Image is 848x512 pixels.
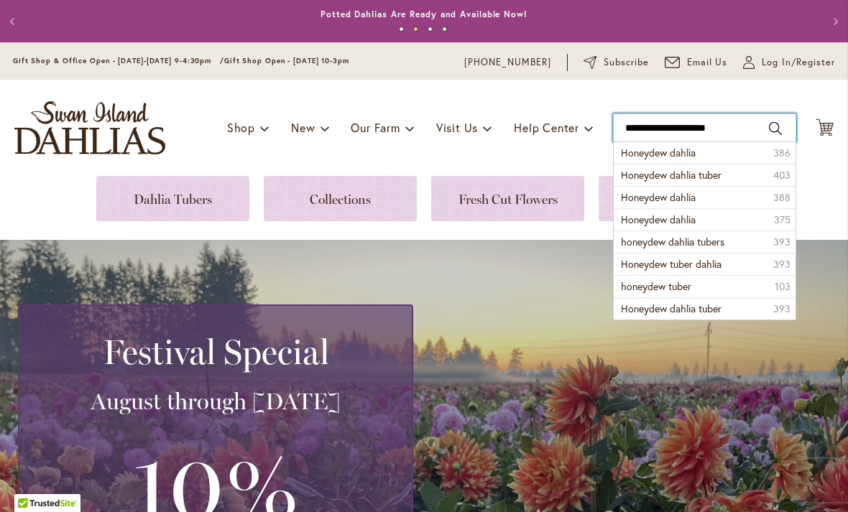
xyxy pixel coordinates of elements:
[773,168,791,182] span: 403
[14,101,165,154] a: store logo
[773,257,791,271] span: 393
[621,190,696,204] span: Honeydew dahlia
[224,56,349,65] span: Gift Shop Open - [DATE] 10-3pm
[621,257,722,271] span: Honeydew tuber dahlia
[687,55,728,70] span: Email Us
[399,27,404,32] button: 1 of 4
[775,279,791,294] span: 103
[621,168,722,182] span: Honeydew dahlia tuber
[621,302,722,315] span: Honeydew dahlia tuber
[773,235,791,249] span: 393
[584,55,649,70] a: Subscribe
[665,55,728,70] a: Email Us
[743,55,835,70] a: Log In/Register
[428,27,433,32] button: 3 of 4
[774,213,791,227] span: 375
[514,120,579,135] span: Help Center
[621,235,724,248] span: honeydew dahlia tubers
[773,190,791,205] span: 388
[621,213,696,226] span: Honeydew dahlia
[773,146,791,160] span: 386
[13,56,224,65] span: Gift Shop & Office Open - [DATE]-[DATE] 9-4:30pm /
[464,55,551,70] a: [PHONE_NUMBER]
[321,9,527,19] a: Potted Dahlias Are Ready and Available Now!
[413,27,418,32] button: 2 of 4
[351,120,400,135] span: Our Farm
[436,120,478,135] span: Visit Us
[227,120,255,135] span: Shop
[442,27,447,32] button: 4 of 4
[819,7,848,36] button: Next
[621,279,691,293] span: honeydew tuber
[621,146,696,159] span: Honeydew dahlia
[769,117,782,140] button: Search
[604,55,649,70] span: Subscribe
[291,120,315,135] span: New
[37,387,395,416] h3: August through [DATE]
[37,332,395,372] h2: Festival Special
[762,55,835,70] span: Log In/Register
[773,302,791,316] span: 393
